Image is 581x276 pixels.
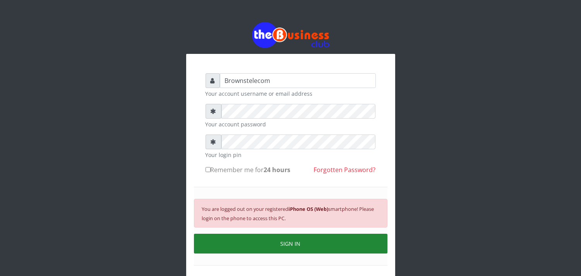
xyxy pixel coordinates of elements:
[202,205,374,222] small: You are logged out on your registered smartphone! Please login on the phone to access this PC.
[264,166,291,174] b: 24 hours
[314,166,376,174] a: Forgotten Password?
[289,205,329,212] b: iPhone OS (Web)
[206,90,376,98] small: Your account username or email address
[194,234,387,254] button: SIGN IN
[206,120,376,128] small: Your account password
[220,73,376,88] input: Username or email address
[206,165,291,174] label: Remember me for
[206,151,376,159] small: Your login pin
[206,167,211,172] input: Remember me for24 hours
